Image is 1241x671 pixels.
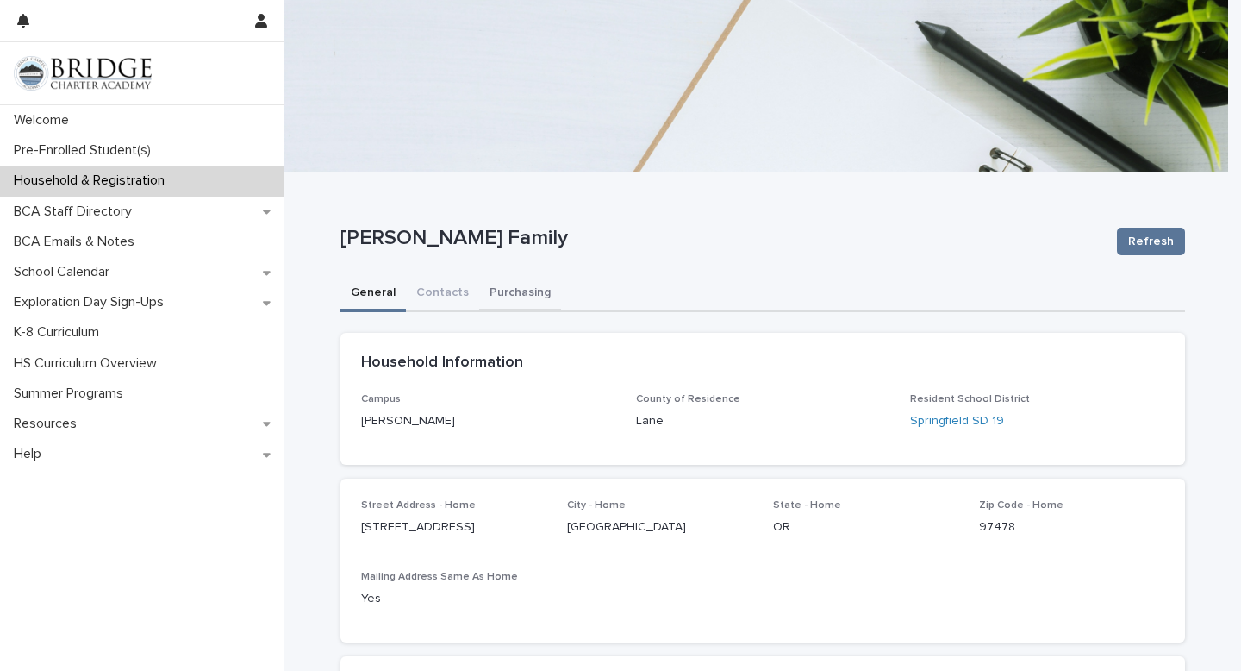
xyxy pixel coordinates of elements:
[361,572,518,582] span: Mailing Address Same As Home
[7,386,137,402] p: Summer Programs
[7,294,178,310] p: Exploration Day Sign-Ups
[340,276,406,312] button: General
[7,234,148,250] p: BCA Emails & Notes
[979,500,1063,511] span: Zip Code - Home
[361,412,615,430] p: [PERSON_NAME]
[636,412,890,430] p: Lane
[773,500,841,511] span: State - Home
[910,412,1004,430] a: Springfield SD 19
[7,446,55,462] p: Help
[361,394,401,404] span: Campus
[7,355,171,372] p: HS Curriculum Overview
[361,590,546,608] p: Yes
[14,56,152,91] img: V1C1m3IdTEidaUdm9Hs0
[567,500,626,511] span: City - Home
[361,518,546,536] p: [STREET_ADDRESS]
[1128,233,1174,250] span: Refresh
[7,264,123,280] p: School Calendar
[567,518,752,536] p: [GEOGRAPHIC_DATA]
[636,394,740,404] span: County of Residence
[7,172,178,189] p: Household & Registration
[773,518,958,536] p: OR
[340,226,1103,251] p: [PERSON_NAME] Family
[479,276,561,312] button: Purchasing
[7,416,90,432] p: Resources
[361,500,476,511] span: Street Address - Home
[7,204,146,220] p: BCA Staff Directory
[406,276,479,312] button: Contacts
[7,112,83,129] p: Welcome
[361,354,523,373] h2: Household Information
[910,394,1030,404] span: Resident School District
[7,142,165,159] p: Pre-Enrolled Student(s)
[1117,228,1185,255] button: Refresh
[7,324,113,341] p: K-8 Curriculum
[979,518,1164,536] p: 97478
